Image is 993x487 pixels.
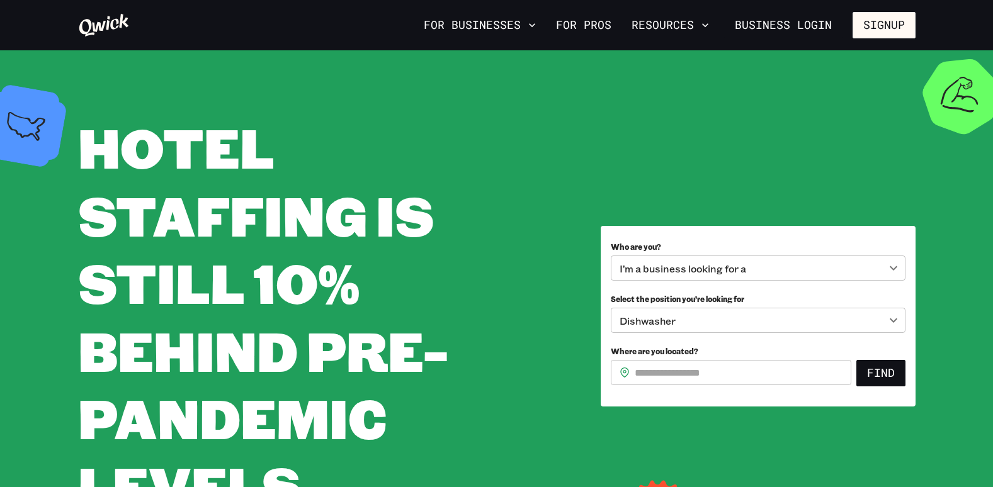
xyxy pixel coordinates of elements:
button: Find [856,360,905,386]
button: For Businesses [419,14,541,36]
div: Dishwasher [611,308,905,333]
a: For Pros [551,14,616,36]
a: Business Login [724,12,843,38]
span: Who are you? [611,242,661,252]
button: Resources [627,14,714,36]
span: Where are you located? [611,346,698,356]
button: Signup [853,12,916,38]
div: I’m a business looking for a [611,255,905,281]
span: Select the position you’re looking for [611,294,744,304]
